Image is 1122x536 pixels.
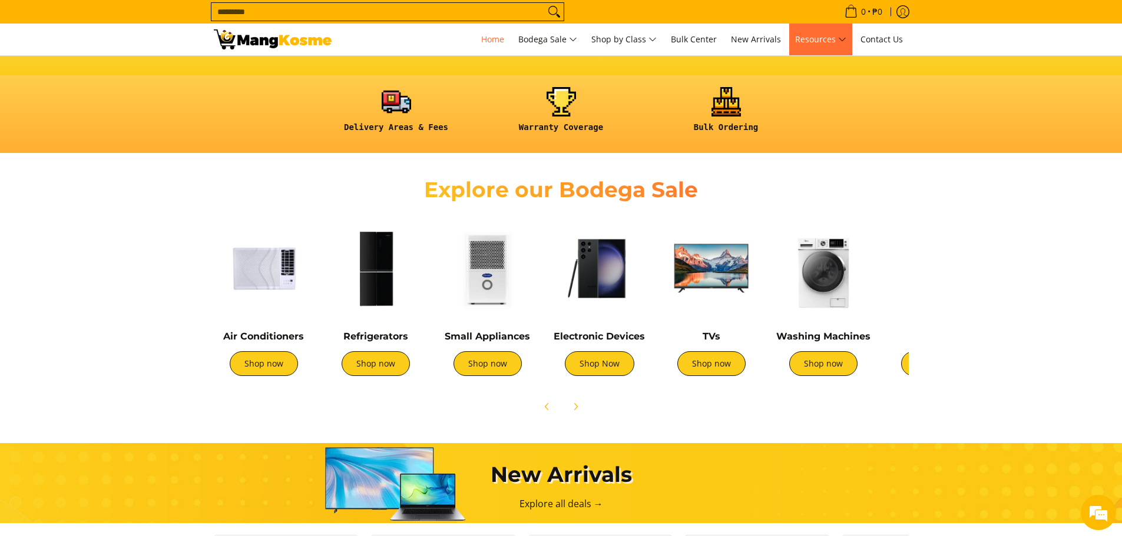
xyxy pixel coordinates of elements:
span: Home [481,34,504,45]
button: Next [562,394,588,420]
a: Shop by Class [585,24,663,55]
a: Bodega Sale [512,24,583,55]
a: Small Appliances [445,331,530,342]
h2: Explore our Bodega Sale [390,177,732,203]
a: Resources [789,24,852,55]
img: Cookers [885,218,985,318]
img: Refrigerators [326,218,426,318]
a: Air Conditioners [223,331,304,342]
a: <h6><strong>Bulk Ordering</strong></h6> [650,87,803,142]
a: <h6><strong>Warranty Coverage</strong></h6> [485,87,638,142]
span: Contact Us [860,34,903,45]
button: Previous [534,394,560,420]
a: <h6><strong>Delivery Areas & Fees</strong></h6> [320,87,473,142]
a: New Arrivals [725,24,787,55]
a: Washing Machines [776,331,871,342]
span: New Arrivals [731,34,781,45]
a: Shop Now [565,351,634,376]
div: Minimize live chat window [193,6,221,34]
button: Search [545,3,564,21]
span: Resources [795,32,846,47]
span: ₱0 [871,8,884,16]
a: Shop now [677,351,746,376]
a: Bulk Center [665,24,723,55]
div: Leave a message [61,66,198,81]
nav: Main Menu [343,24,909,55]
img: Washing Machines [773,218,873,318]
a: Shop now [230,351,298,376]
img: TVs [661,218,762,318]
a: Shop now [342,351,410,376]
img: Mang Kosme: Your Home Appliances Warehouse Sale Partner! [214,29,332,49]
a: Home [475,24,510,55]
img: Air Conditioners [214,218,314,318]
a: TVs [703,331,720,342]
span: Bulk Center [671,34,717,45]
span: 0 [859,8,868,16]
a: Shop now [789,351,858,376]
img: Electronic Devices [550,218,650,318]
span: Shop by Class [591,32,657,47]
span: Bodega Sale [518,32,577,47]
em: Submit [173,362,214,378]
a: Explore all deals → [519,497,603,510]
a: Electronic Devices [554,331,645,342]
img: Small Appliances [438,218,538,318]
a: Shop now [454,351,522,376]
a: Shop now [901,351,969,376]
textarea: Type your message and click 'Submit' [6,321,224,362]
span: We are offline. Please leave us a message. [25,148,206,267]
a: Refrigerators [343,331,408,342]
span: • [841,5,886,18]
a: Contact Us [855,24,909,55]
